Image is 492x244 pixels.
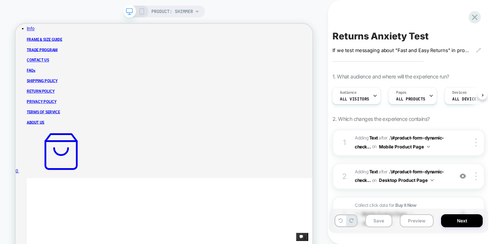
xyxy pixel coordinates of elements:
img: crossed eye [460,173,466,179]
span: 1. What audience and where will the experience run? [332,73,449,80]
div: 2 [341,170,348,183]
span: 2. Which changes the experience contains? [332,116,430,122]
span: PRODUCT: Shimmer [151,6,193,17]
span: Audience [340,90,357,95]
strong: Buy it Now [395,202,416,208]
button: Save [365,214,392,227]
img: down arrow [427,146,430,148]
span: AFTER [379,169,388,174]
button: Desktop Product Page [379,176,434,185]
a: SHIPPING POLICY [15,73,56,79]
span: .\#product-form-dynamic-check... [355,169,444,183]
a: CONTACT US [15,46,45,51]
span: Returns Anxiety Test [332,30,429,42]
a: FRAME & SIZE GUIDE [15,18,62,24]
span: All Visitors [340,96,369,102]
span: Pages [396,90,406,95]
span: on [372,176,377,184]
span: Devices [452,90,467,95]
span: on [372,142,377,151]
span: Adding [355,135,378,141]
span: AFTER [379,135,388,141]
a: ABOUT US [15,129,38,134]
img: close [475,138,477,147]
span: ALL PRODUCTS [396,96,425,102]
span: .\#product-form-dynamic-check... [355,135,444,149]
b: Text [369,169,378,174]
a: TRADE PROGRAM [15,32,56,38]
a: PRIVACY POLICY [15,101,54,107]
button: Next [441,214,483,227]
button: Preview [400,214,434,227]
a: RETURN POLICY [15,87,52,93]
img: down arrow [431,179,434,181]
div: 1 [341,208,348,221]
span: Collect click data for [355,201,449,228]
button: Mobile Product Page [379,142,430,151]
b: Text [369,135,378,141]
span: ALL DEVICES [452,96,479,102]
a: Info [15,3,137,10]
img: close [475,172,477,180]
span: Adding [355,169,378,174]
span: If we test messaging about "Fast and Easy Returns" in proximity to ATC, users will feel reassured... [332,47,470,53]
div: 1 [341,136,348,149]
a: TERMS OF SERVICE [15,115,59,121]
a: FAQs [15,60,26,65]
